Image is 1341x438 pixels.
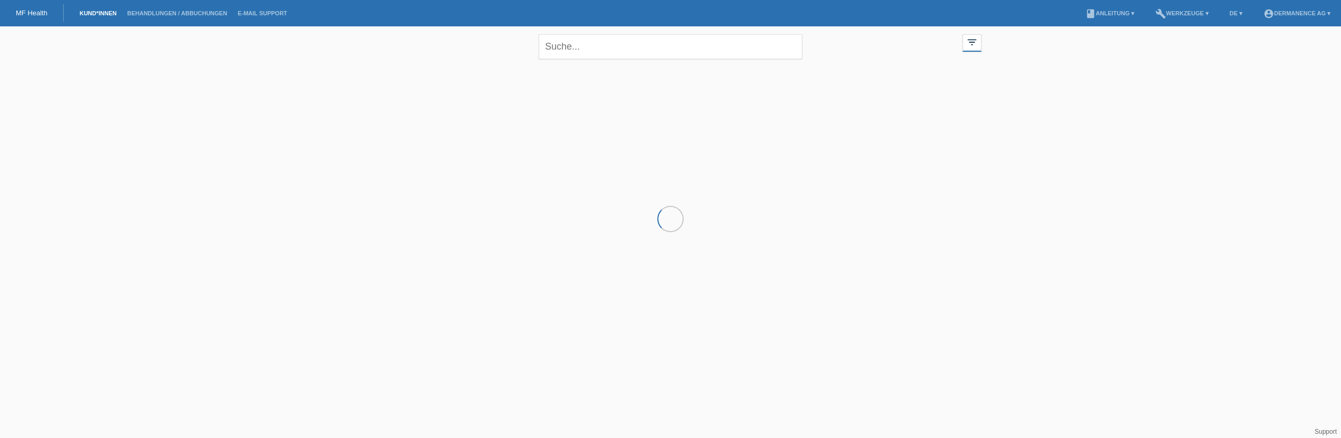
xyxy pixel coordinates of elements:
a: Kund*innen [74,10,122,16]
a: account_circleDermanence AG ▾ [1258,10,1336,16]
a: bookAnleitung ▾ [1080,10,1140,16]
a: E-Mail Support [232,10,293,16]
i: build [1155,8,1166,19]
a: Support [1315,428,1337,435]
i: filter_list [966,36,978,48]
a: buildWerkzeuge ▾ [1150,10,1214,16]
input: Suche... [539,34,802,59]
i: account_circle [1264,8,1274,19]
a: MF Health [16,9,47,17]
a: DE ▾ [1225,10,1248,16]
i: book [1085,8,1096,19]
a: Behandlungen / Abbuchungen [122,10,232,16]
